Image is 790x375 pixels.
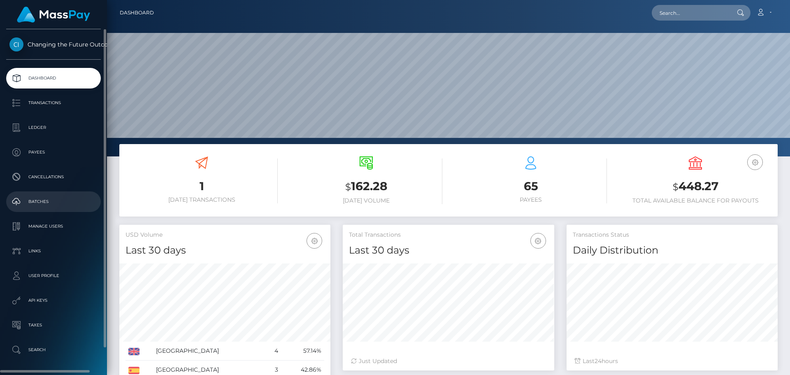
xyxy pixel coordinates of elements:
img: GB.png [128,348,139,355]
h4: Daily Distribution [573,243,771,258]
a: Ledger [6,117,101,138]
p: Batches [9,196,98,208]
a: User Profile [6,266,101,286]
a: Transactions [6,93,101,113]
span: 24 [595,357,602,365]
h6: [DATE] Volume [290,197,442,204]
h3: 65 [455,178,607,194]
small: $ [345,181,351,193]
p: Ledger [9,121,98,134]
p: Taxes [9,319,98,331]
small: $ [673,181,678,193]
a: Manage Users [6,216,101,237]
h5: USD Volume [125,231,324,239]
span: Changing the Future Outcome Inc [6,41,101,48]
p: Transactions [9,97,98,109]
a: Cancellations [6,167,101,187]
h6: Payees [455,196,607,203]
h3: 162.28 [290,178,442,195]
div: Last hours [575,357,769,366]
a: Links [6,241,101,261]
a: API Keys [6,290,101,311]
p: Payees [9,146,98,158]
p: API Keys [9,294,98,307]
td: 57.14% [281,342,324,361]
h3: 448.27 [619,178,771,195]
h6: Total Available Balance for Payouts [619,197,771,204]
a: Payees [6,142,101,163]
a: Search [6,340,101,360]
p: Cancellations [9,171,98,183]
h3: 1 [125,178,278,194]
p: Links [9,245,98,257]
td: [GEOGRAPHIC_DATA] [153,342,266,361]
img: MassPay Logo [17,7,90,23]
a: Dashboard [6,68,101,89]
div: Just Updated [351,357,546,366]
h6: [DATE] Transactions [125,196,278,203]
a: Taxes [6,315,101,335]
a: Dashboard [120,4,154,21]
h5: Total Transactions [349,231,548,239]
a: Batches [6,191,101,212]
img: Changing the Future Outcome Inc [9,37,23,51]
td: 4 [266,342,281,361]
p: User Profile [9,270,98,282]
h5: Transactions Status [573,231,771,239]
p: Search [9,344,98,356]
input: Search... [652,5,729,21]
p: Manage Users [9,220,98,233]
h4: Last 30 days [125,243,324,258]
p: Dashboard [9,72,98,84]
img: ES.png [128,367,139,374]
h4: Last 30 days [349,243,548,258]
